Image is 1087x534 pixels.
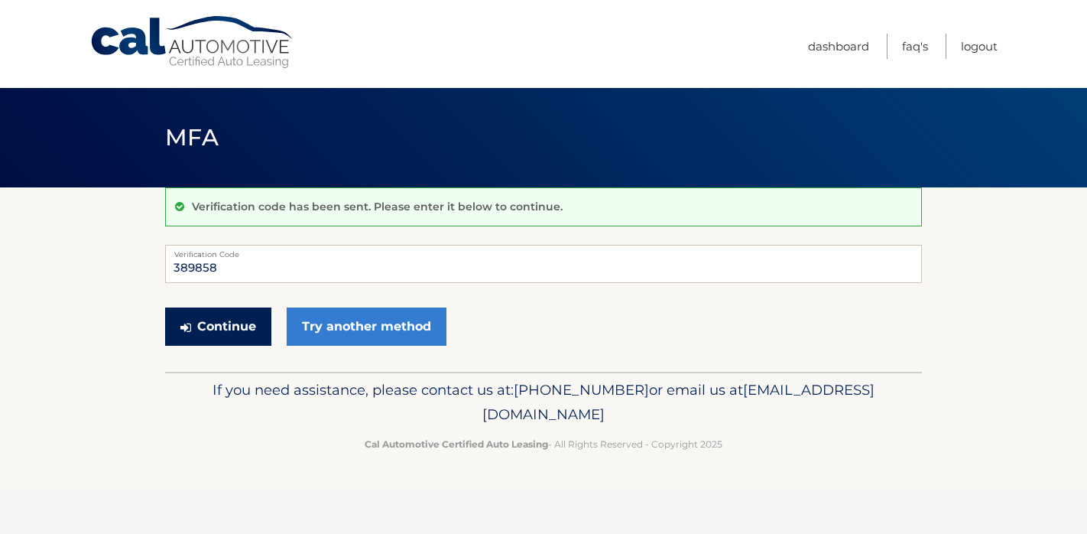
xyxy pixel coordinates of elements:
[175,436,912,452] p: - All Rights Reserved - Copyright 2025
[192,200,563,213] p: Verification code has been sent. Please enter it below to continue.
[165,245,922,257] label: Verification Code
[808,34,869,59] a: Dashboard
[902,34,928,59] a: FAQ's
[482,381,874,423] span: [EMAIL_ADDRESS][DOMAIN_NAME]
[287,308,446,346] a: Try another method
[89,15,296,70] a: Cal Automotive
[165,245,922,283] input: Verification Code
[175,378,912,427] p: If you need assistance, please contact us at: or email us at
[961,34,998,59] a: Logout
[165,308,271,346] button: Continue
[514,381,649,399] span: [PHONE_NUMBER]
[165,123,219,151] span: MFA
[365,438,548,450] strong: Cal Automotive Certified Auto Leasing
